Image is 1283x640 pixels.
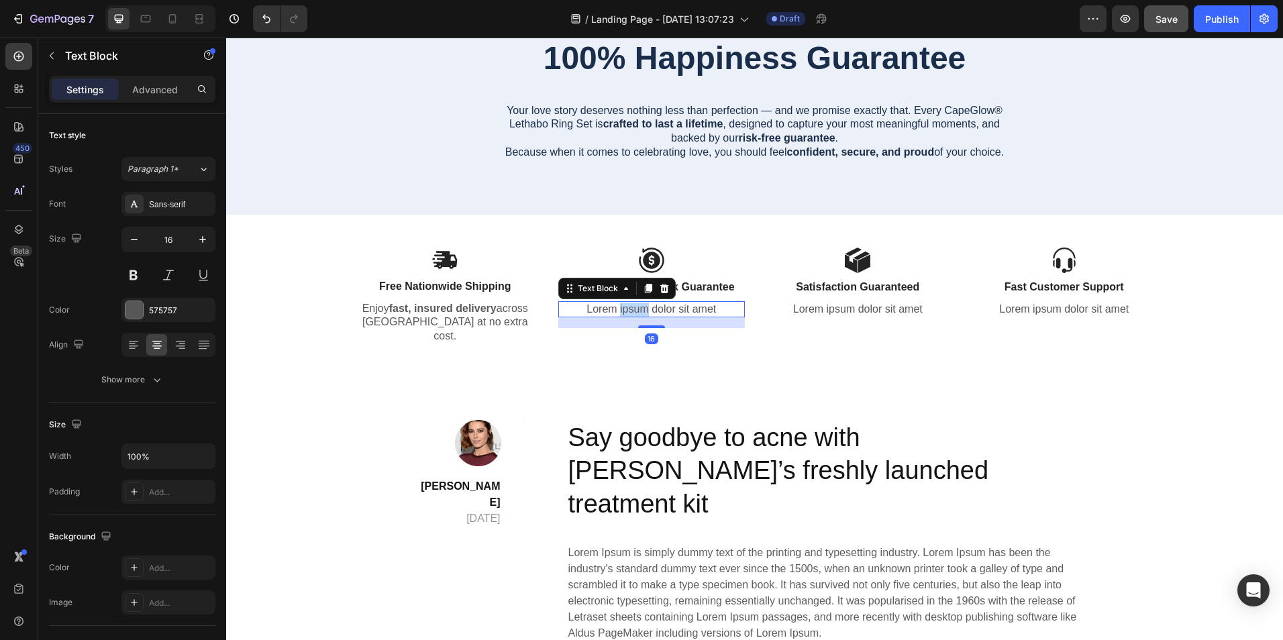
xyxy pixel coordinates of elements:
span: Draft [780,13,800,25]
input: Auto [122,444,215,468]
strong: crafted to last a lifetime [377,81,497,92]
div: Sans-serif [149,199,212,211]
p: Because when it comes to celebrating love, you should feel of your choice. [272,108,786,122]
strong: risk-free guarantee [513,95,609,106]
p: Advanced [132,83,178,97]
div: Add... [149,597,212,609]
div: Size [49,230,85,248]
button: Show more [49,368,215,392]
span: Paragraph 1* [127,163,178,175]
div: 575757 [149,305,212,317]
div: Add... [149,486,212,498]
div: Rich Text Editor. Editing area: main [332,242,519,258]
div: Background [49,528,114,546]
p: Say goodbye to acne with [PERSON_NAME]’s freshly launched treatment kit [342,384,863,483]
div: Rich Text Editor. Editing area: main [270,65,787,123]
span: Landing Page - [DATE] 13:07:23 [591,12,734,26]
p: Settings [66,83,104,97]
div: Color [49,304,70,316]
p: Your love story deserves nothing less than perfection — and we promise exactly that. Every CapeGl... [272,66,786,108]
span: Save [1156,13,1178,25]
iframe: Design area [226,38,1283,640]
div: Text style [49,129,86,142]
div: Align [49,336,87,354]
div: Font [49,198,66,210]
div: 450 [13,143,32,154]
div: Publish [1205,12,1239,26]
p: Satisfaction Guaranteed [540,243,724,257]
strong: [PERSON_NAME] [195,443,274,470]
div: Rich Text Editor. Editing area: main [126,241,313,258]
p: Lorem ipsum dolor sit amet [746,265,930,279]
p: Enjoy across [GEOGRAPHIC_DATA] at no extra cost. [127,264,311,306]
span: / [585,12,588,26]
div: Add... [149,562,212,574]
button: Paragraph 1* [121,157,215,181]
div: Rich Text Editor. Editing area: main [332,264,519,280]
img: 432750572815254551-f2f77318-14fc-47f8-99ac-2a4612510277.svg [618,209,645,236]
div: Width [49,450,71,462]
div: 16 [419,296,432,307]
p: Free Nationwide Shipping [127,242,311,256]
div: Styles [49,163,72,175]
div: Color [49,562,70,574]
p: Text Block [65,48,179,64]
div: Image [49,596,72,608]
img: 432750572815254551-55e4a0fd-8097-43be-86e3-ee3bab9028b0.svg [825,209,852,236]
p: 7 [88,11,94,27]
img: 432750572815254551-86e3c9c3-3d38-47ca-8a24-ccf9e66a76bf.svg [412,209,439,236]
button: 7 [5,5,100,32]
img: Alt Image [229,382,276,429]
button: Save [1144,5,1188,32]
strong: fast, insured delivery [163,265,270,276]
div: Size [49,416,85,434]
div: Undo/Redo [253,5,307,32]
div: Padding [49,486,80,498]
p: [DATE] [195,441,274,489]
button: Publish [1194,5,1250,32]
div: Text Block [349,245,395,257]
p: Fast Customer Support [746,243,930,257]
p: Lorem ipsum dolor sit amet [333,265,517,279]
div: Open Intercom Messenger [1237,574,1270,606]
div: Beta [10,246,32,256]
p: Lorem ipsum dolor sit amet [540,265,724,279]
div: Rich Text Editor. Editing area: main [126,263,313,307]
div: Show more [101,373,164,386]
img: 432750572815254551-e5125dd1-a438-4f9e-8a8c-69bc47f9cb73.svg [205,209,232,235]
strong: confident, secure, and proud [561,109,709,120]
